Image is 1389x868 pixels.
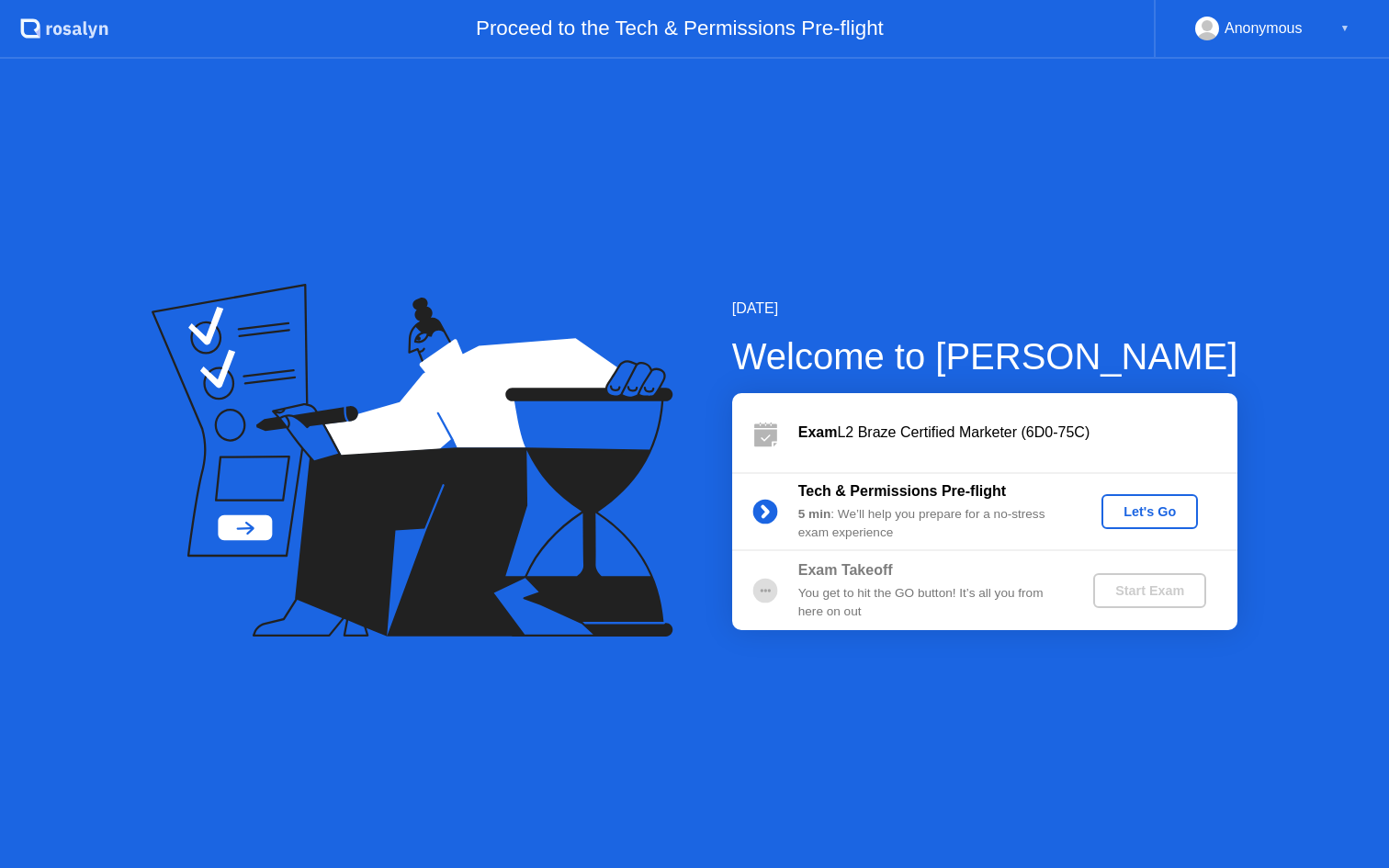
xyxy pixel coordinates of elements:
div: ▼ [1340,17,1349,40]
button: Let's Go [1101,494,1198,529]
b: Exam [798,424,838,440]
b: Exam Takeoff [798,562,893,578]
div: [DATE] [732,298,1238,320]
div: Let's Go [1109,504,1191,519]
button: Start Exam [1093,573,1206,608]
b: Tech & Permissions Pre-flight [798,483,1006,499]
div: Start Exam [1101,583,1199,598]
div: Anonymous [1225,17,1303,40]
div: You get to hit the GO button! It’s all you from here on out [798,584,1063,622]
div: Welcome to [PERSON_NAME] [732,329,1238,384]
b: 5 min [798,507,831,521]
div: : We’ll help you prepare for a no-stress exam experience [798,505,1063,543]
div: L2 Braze Certified Marketer (6D0-75C) [798,422,1237,444]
